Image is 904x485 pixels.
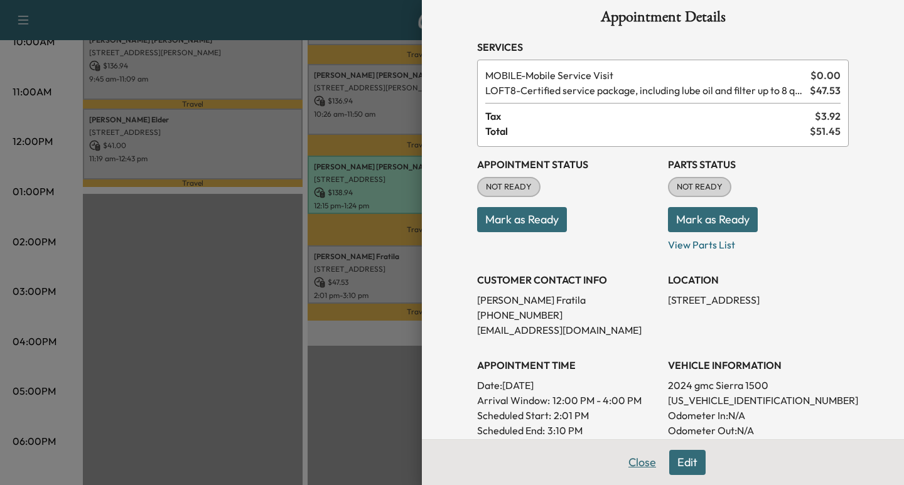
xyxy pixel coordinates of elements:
[815,109,841,124] span: $ 3.92
[485,124,810,139] span: Total
[668,207,758,232] button: Mark as Ready
[668,358,849,373] h3: VEHICLE INFORMATION
[668,232,849,252] p: View Parts List
[485,109,815,124] span: Tax
[668,423,849,438] p: Odometer Out: N/A
[554,408,589,423] p: 2:01 PM
[669,181,730,193] span: NOT READY
[477,40,849,55] h3: Services
[485,68,805,83] span: Mobile Service Visit
[478,181,539,193] span: NOT READY
[477,157,658,172] h3: Appointment Status
[552,393,642,408] span: 12:00 PM - 4:00 PM
[668,378,849,393] p: 2024 gmc Sierra 1500
[668,292,849,307] p: [STREET_ADDRESS]
[477,9,849,29] h1: Appointment Details
[810,124,841,139] span: $ 51.45
[477,423,545,438] p: Scheduled End:
[485,83,805,98] span: Certified service package, including lube oil and filter up to 8 quarts, tire rotation.
[477,322,658,338] p: [EMAIL_ADDRESS][DOMAIN_NAME]
[477,272,658,287] h3: CUSTOMER CONTACT INFO
[810,68,841,83] span: $ 0.00
[620,450,664,475] button: Close
[477,393,658,408] p: Arrival Window:
[477,358,658,373] h3: APPOINTMENT TIME
[477,307,658,322] p: [PHONE_NUMBER]
[668,272,849,287] h3: LOCATION
[477,408,551,423] p: Scheduled Start:
[668,157,849,172] h3: Parts Status
[477,438,658,453] p: Duration: 69 minutes
[547,423,583,438] p: 3:10 PM
[477,378,658,393] p: Date: [DATE]
[810,83,841,98] span: $ 47.53
[668,408,849,423] p: Odometer In: N/A
[477,292,658,307] p: [PERSON_NAME] Fratila
[477,207,567,232] button: Mark as Ready
[669,450,706,475] button: Edit
[668,393,849,408] p: [US_VEHICLE_IDENTIFICATION_NUMBER]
